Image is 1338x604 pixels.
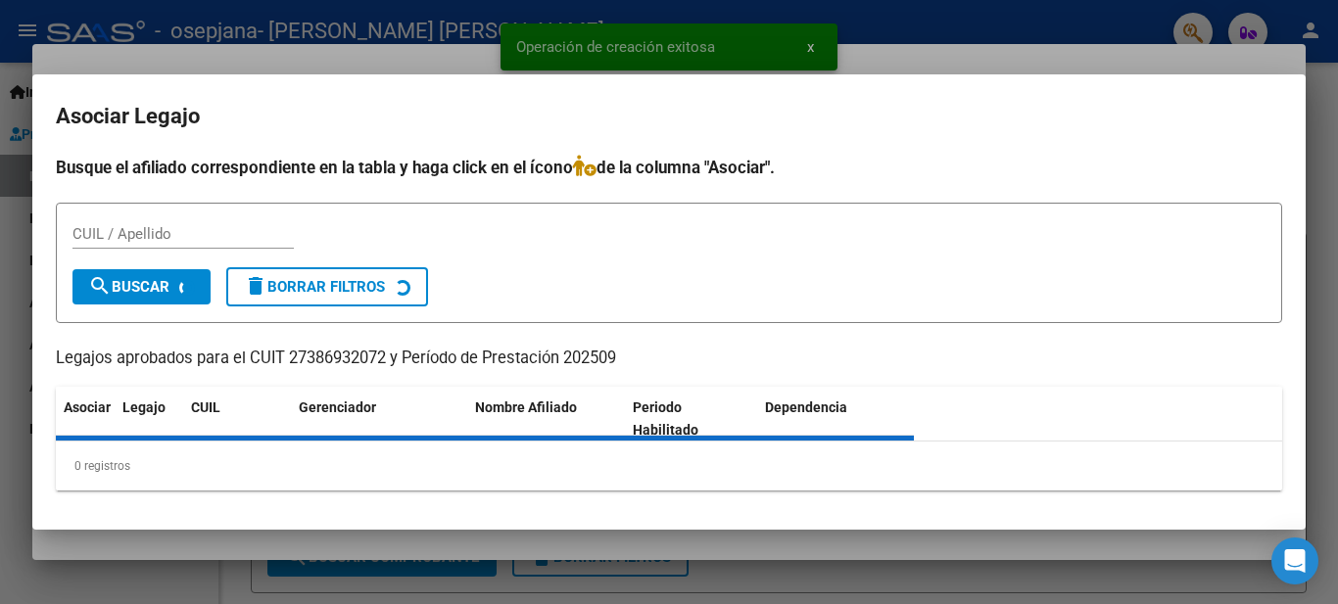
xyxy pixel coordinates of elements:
[633,399,698,438] span: Periodo Habilitado
[191,399,220,415] span: CUIL
[115,387,183,451] datatable-header-cell: Legajo
[291,387,467,451] datatable-header-cell: Gerenciador
[475,399,577,415] span: Nombre Afiliado
[56,98,1282,135] h2: Asociar Legajo
[88,278,169,296] span: Buscar
[56,155,1282,180] h4: Busque el afiliado correspondiente en la tabla y haga click en el ícono de la columna "Asociar".
[72,269,211,304] button: Buscar
[1271,537,1318,584] div: Open Intercom Messenger
[467,387,625,451] datatable-header-cell: Nombre Afiliado
[56,347,1282,371] p: Legajos aprobados para el CUIT 27386932072 y Período de Prestación 202509
[625,387,757,451] datatable-header-cell: Periodo Habilitado
[56,387,115,451] datatable-header-cell: Asociar
[88,274,112,298] mat-icon: search
[299,399,376,415] span: Gerenciador
[244,274,267,298] mat-icon: delete
[183,387,291,451] datatable-header-cell: CUIL
[122,399,166,415] span: Legajo
[226,267,428,306] button: Borrar Filtros
[244,278,385,296] span: Borrar Filtros
[757,387,915,451] datatable-header-cell: Dependencia
[56,441,1282,490] div: 0 registros
[64,399,111,415] span: Asociar
[765,399,847,415] span: Dependencia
